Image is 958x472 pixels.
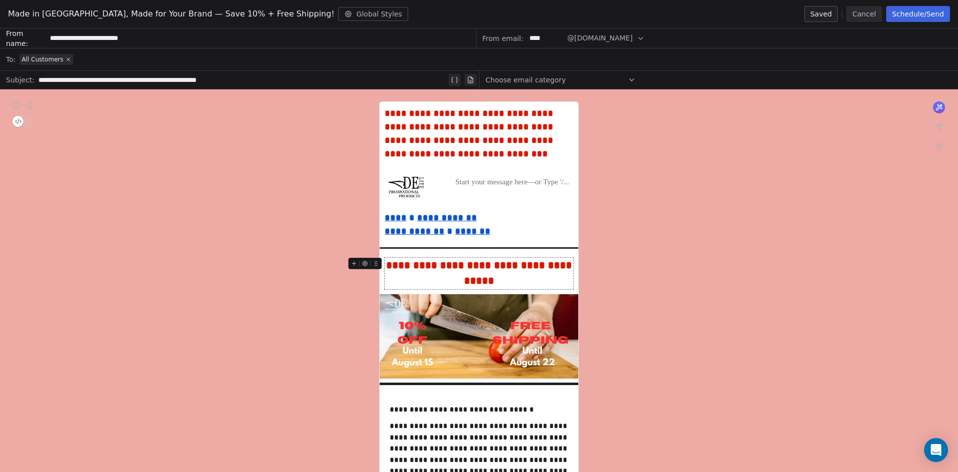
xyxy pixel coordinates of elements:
span: Made in [GEOGRAPHIC_DATA], Made for Your Brand — Save 10% + Free Shipping! [8,8,334,20]
button: Saved [804,6,838,22]
span: All Customers [21,55,63,63]
span: Subject: [6,75,34,88]
span: To: [6,54,15,64]
span: From name: [6,28,46,48]
span: Choose email category [485,75,566,85]
div: Open Intercom Messenger [924,438,948,462]
button: Schedule/Send [886,6,950,22]
button: Global Styles [338,7,408,21]
button: Cancel [846,6,882,22]
span: From email: [482,33,523,43]
span: @[DOMAIN_NAME] [567,33,633,43]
